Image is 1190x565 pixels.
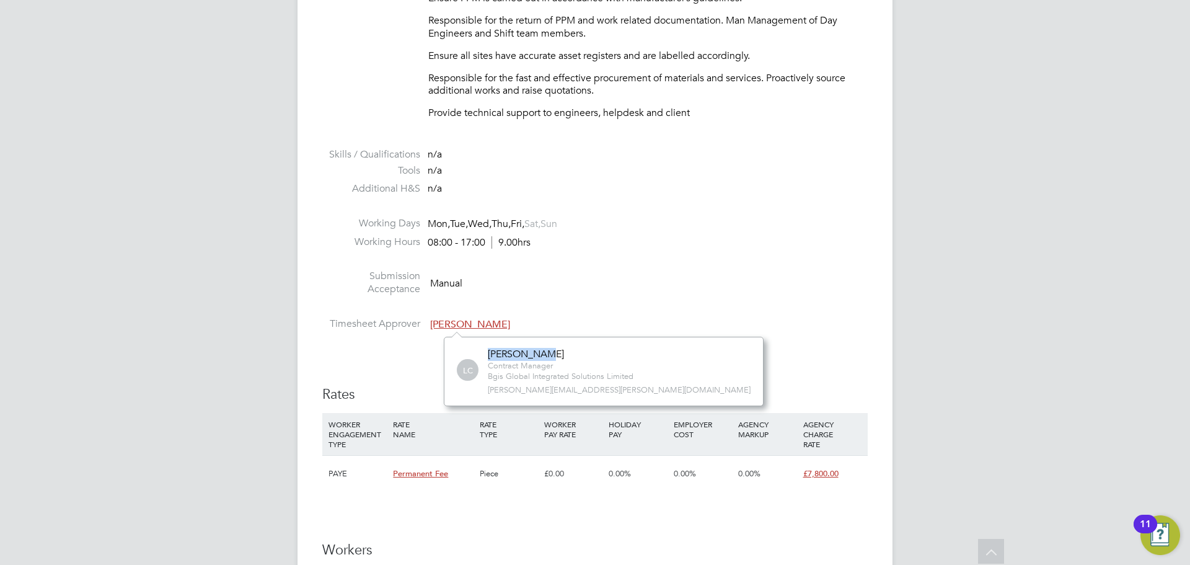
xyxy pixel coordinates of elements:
label: Skills / Qualifications [322,148,420,161]
div: AGENCY CHARGE RATE [800,413,865,455]
span: Thu, [491,218,511,230]
p: Responsible for the fast and effective procurement of materials and services. Proactively source ... [428,72,868,98]
div: 11 [1140,524,1151,540]
button: Open Resource Center, 11 new notifications [1140,515,1180,555]
span: 0.00% [609,468,631,479]
span: 0.00% [738,468,760,479]
label: Timesheet Approver [322,318,420,331]
span: £7,800.00 [803,468,839,479]
span: Mon, [428,218,450,230]
div: AGENCY MARKUP [735,413,800,445]
span: n/a [428,164,442,177]
div: Piece [477,456,541,492]
div: PAYE [325,456,390,492]
label: Working Hours [322,236,420,249]
span: Permanent Fee [393,468,448,479]
div: 08:00 - 17:00 [428,236,531,249]
p: Provide technical support to engineers, helpdesk and client [428,107,868,120]
div: WORKER ENGAGEMENT TYPE [325,413,390,455]
span: Manual [430,277,462,290]
div: WORKER PAY RATE [541,413,606,445]
span: Wed, [468,218,491,230]
div: [PERSON_NAME] [488,348,633,361]
p: Responsible for the return of PPM and work related documentation. Man Management of Day Engineers... [428,14,868,40]
label: Submission Acceptance [322,270,420,296]
span: n/a [428,182,442,195]
span: Sat, [524,218,540,230]
span: [PERSON_NAME] [430,318,510,331]
div: HOLIDAY PAY [606,413,670,445]
span: Contract Manager [488,361,633,371]
div: EMPLOYER COST [671,413,735,445]
span: Fri, [511,218,524,230]
span: [PERSON_NAME][EMAIL_ADDRESS][PERSON_NAME][DOMAIN_NAME] [488,385,751,396]
span: LC [457,360,478,381]
span: 9.00hrs [491,236,531,249]
span: 0.00% [674,468,696,479]
span: n/a [428,148,442,161]
span: Bgis Global Integrated Solutions Limited [488,371,633,382]
div: RATE TYPE [477,413,541,445]
p: Ensure all sites have accurate asset registers and are labelled accordingly. [428,50,868,63]
span: Sun [540,218,557,230]
label: Additional H&S [322,182,420,195]
h3: Rates [322,386,868,404]
label: Tools [322,164,420,177]
h3: Workers [322,541,868,559]
div: RATE NAME [390,413,476,445]
div: £0.00 [541,456,606,492]
label: Working Days [322,217,420,230]
span: Tue, [450,218,468,230]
